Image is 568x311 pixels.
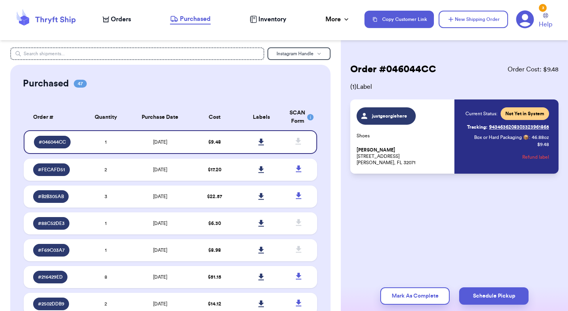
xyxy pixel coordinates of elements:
[10,47,264,60] input: Search shipments...
[350,82,559,92] span: ( 1 ) Label
[467,124,488,130] span: Tracking:
[539,13,552,29] a: Help
[380,287,450,305] button: Mark As Complete
[439,11,508,28] button: New Shipping Order
[357,147,395,153] span: [PERSON_NAME]
[111,15,131,24] span: Orders
[208,275,221,279] span: $ 51.15
[325,15,350,24] div: More
[170,14,211,24] a: Purchased
[74,80,87,88] span: 47
[105,194,107,199] span: 3
[129,104,191,130] th: Purchase Date
[258,15,286,24] span: Inventory
[208,167,221,172] span: $ 17.20
[208,140,221,144] span: $ 9.48
[105,221,106,226] span: 1
[267,47,331,60] button: Instagram Handle
[459,287,529,305] button: Schedule Pickup
[467,121,549,133] a: Tracking:9434636208303323961865
[153,302,167,306] span: [DATE]
[38,193,64,200] span: # B2B305AB
[153,140,167,144] span: [DATE]
[153,275,167,279] span: [DATE]
[508,65,559,74] span: Order Cost: $ 9.48
[357,147,450,166] p: [STREET_ADDRESS] [PERSON_NAME], FL 32071
[465,111,497,117] span: Current Status:
[82,104,129,130] th: Quantity
[539,4,547,12] div: 3
[371,113,409,119] span: justgeorgiehere
[38,274,63,280] span: # 216429ED
[208,248,221,253] span: $ 8.98
[474,135,529,140] span: Box or Hard Packaging 📦
[505,111,544,117] span: Not Yet in System
[277,51,314,56] span: Instagram Handle
[290,109,308,126] div: SCAN Form
[539,20,552,29] span: Help
[24,104,82,130] th: Order #
[516,10,534,28] a: 3
[38,247,65,253] span: # F69C03A7
[208,221,221,226] span: $ 6.30
[105,167,107,172] span: 2
[39,139,66,145] span: # 046044CC
[105,140,106,144] span: 1
[522,148,549,166] button: Refund label
[153,221,167,226] span: [DATE]
[191,104,238,130] th: Cost
[208,302,221,306] span: $ 14.12
[38,220,65,227] span: # 88C52DE3
[357,133,450,139] p: Shoes
[38,301,64,307] span: # 2502DDB9
[105,302,107,306] span: 2
[529,134,530,141] span: :
[238,104,285,130] th: Labels
[103,15,131,24] a: Orders
[38,167,65,173] span: # FECAFD51
[153,167,167,172] span: [DATE]
[153,248,167,253] span: [DATE]
[105,248,106,253] span: 1
[364,11,434,28] button: Copy Customer Link
[207,194,222,199] span: $ 22.57
[350,63,436,76] h2: Order # 046044CC
[532,134,549,141] span: 46.88 oz
[180,14,211,24] span: Purchased
[250,15,286,24] a: Inventory
[537,141,549,148] p: $ 9.48
[23,77,69,90] h2: Purchased
[153,194,167,199] span: [DATE]
[105,275,107,279] span: 8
